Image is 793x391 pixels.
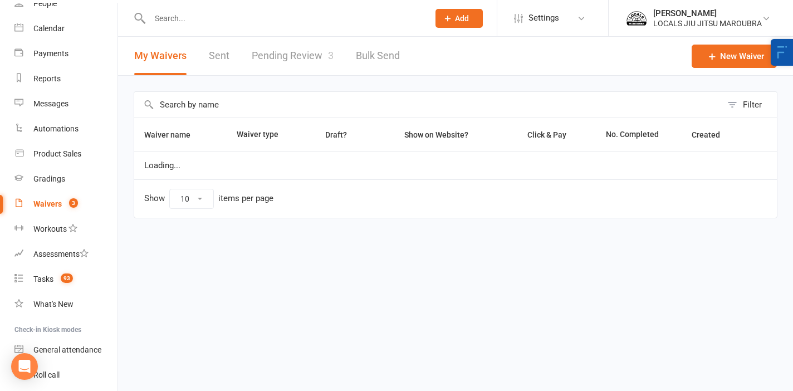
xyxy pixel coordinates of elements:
button: Filter [722,92,777,118]
div: Messages [33,99,68,108]
button: Draft? [315,128,359,141]
a: Tasks 93 [14,267,118,292]
div: Reports [33,74,61,83]
button: Click & Pay [517,128,579,141]
div: Filter [743,98,762,111]
div: Product Sales [33,149,81,158]
div: What's New [33,300,74,309]
span: Waiver name [144,130,203,139]
a: Sent [209,37,229,75]
span: 93 [61,273,73,283]
a: Roll call [14,363,118,388]
div: Waivers [33,199,62,208]
div: Calendar [33,24,65,33]
div: Automations [33,124,79,133]
div: Gradings [33,174,65,183]
span: Created [692,130,732,139]
input: Search... [146,11,421,26]
a: Automations [14,116,118,141]
a: Messages [14,91,118,116]
button: My Waivers [134,37,187,75]
a: Assessments [14,242,118,267]
div: Tasks [33,275,53,284]
div: Roll call [33,370,60,379]
div: LOCALS JIU JITSU MAROUBRA [653,18,762,28]
a: Workouts [14,217,118,242]
div: Show [144,189,273,209]
a: Product Sales [14,141,118,167]
a: Reports [14,66,118,91]
a: What's New [14,292,118,317]
button: Created [692,128,732,141]
span: Show on Website? [404,130,468,139]
a: Calendar [14,16,118,41]
span: 3 [69,198,78,208]
th: No. Completed [596,118,682,151]
a: Gradings [14,167,118,192]
button: Waiver name [144,128,203,141]
a: Pending Review3 [252,37,334,75]
a: General attendance kiosk mode [14,338,118,363]
div: Open Intercom Messenger [11,353,38,380]
span: Settings [528,6,559,31]
div: items per page [218,194,273,203]
th: Waiver type [227,118,300,151]
a: Waivers 3 [14,192,118,217]
span: 3 [328,50,334,61]
button: Show on Website? [394,128,481,141]
a: Payments [14,41,118,66]
div: [PERSON_NAME] [653,8,762,18]
div: General attendance [33,345,101,354]
button: Add [435,9,483,28]
span: Click & Pay [527,130,566,139]
a: New Waiver [692,45,777,68]
span: Add [455,14,469,23]
input: Search by name [134,92,722,118]
div: Payments [33,49,68,58]
img: thumb_image1758934017.png [625,7,648,30]
div: Assessments [33,250,89,258]
span: Draft? [325,130,347,139]
a: Bulk Send [356,37,400,75]
td: Loading... [134,151,777,179]
div: Workouts [33,224,67,233]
